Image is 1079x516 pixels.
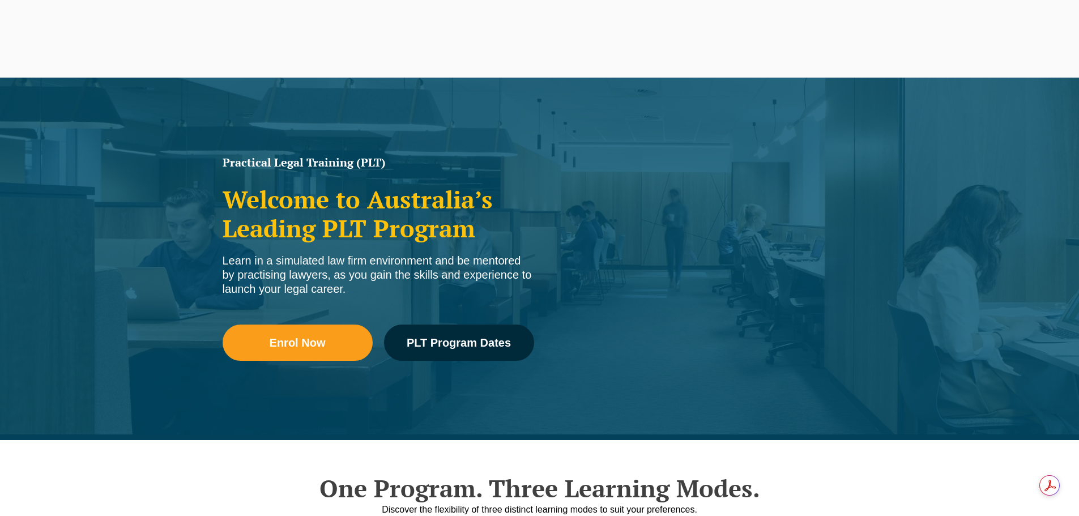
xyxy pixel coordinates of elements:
a: PLT Program Dates [384,325,534,361]
span: Enrol Now [270,337,326,348]
h2: Welcome to Australia’s Leading PLT Program [223,185,534,242]
h2: One Program. Three Learning Modes. [217,474,863,502]
h1: Practical Legal Training (PLT) [223,157,534,168]
div: Learn in a simulated law firm environment and be mentored by practising lawyers, as you gain the ... [223,254,534,296]
a: Enrol Now [223,325,373,361]
span: PLT Program Dates [407,337,511,348]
